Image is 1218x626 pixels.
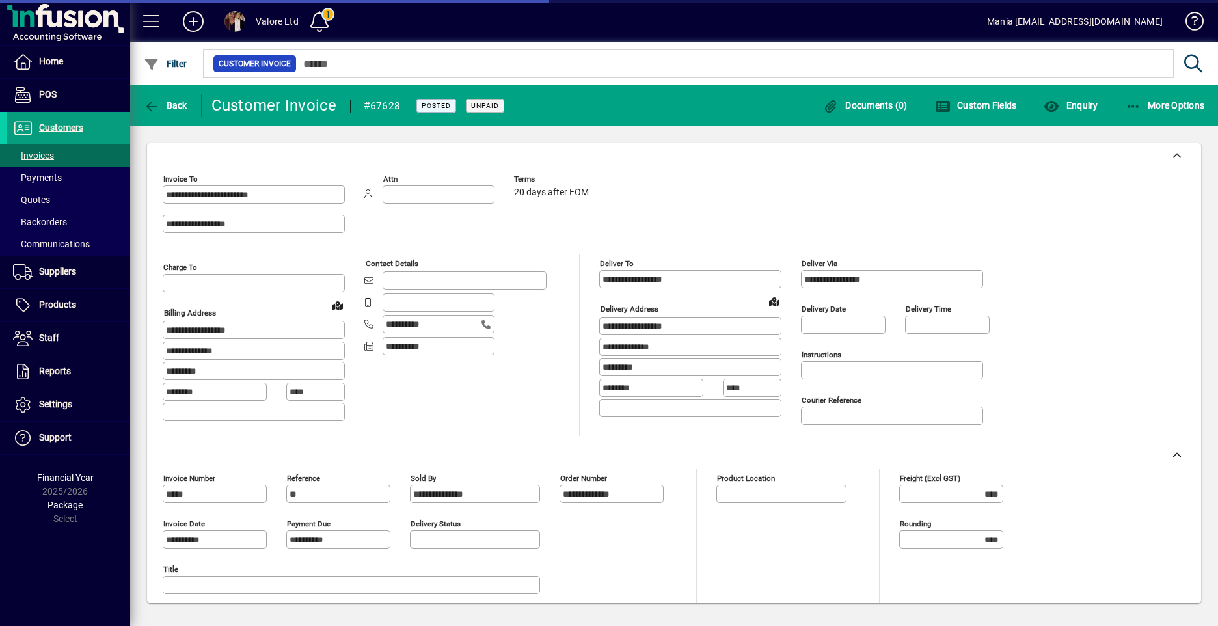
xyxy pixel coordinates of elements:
mat-label: Attn [383,174,398,184]
a: POS [7,79,130,111]
button: Back [141,94,191,117]
mat-label: Sold by [411,474,436,483]
a: Suppliers [7,256,130,288]
mat-label: Charge To [163,263,197,272]
span: POS [39,89,57,100]
span: Back [144,100,187,111]
span: Documents (0) [823,100,908,111]
a: Backorders [7,211,130,233]
a: Communications [7,233,130,255]
span: Suppliers [39,266,76,277]
a: Home [7,46,130,78]
button: Filter [141,52,191,75]
a: Reports [7,355,130,388]
mat-label: Product location [717,474,775,483]
mat-label: Courier Reference [802,396,861,405]
span: Terms [514,175,592,184]
span: Filter [144,59,187,69]
span: Customer Invoice [219,57,291,70]
a: Quotes [7,189,130,211]
mat-label: Deliver via [802,259,837,268]
mat-label: Freight (excl GST) [900,474,960,483]
mat-label: Deliver To [600,259,634,268]
mat-label: Rounding [900,519,931,528]
span: Posted [422,102,451,110]
mat-label: Delivery date [802,305,846,314]
span: Package [47,500,83,510]
mat-label: Delivery time [906,305,951,314]
span: 20 days after EOM [514,187,589,198]
a: Products [7,289,130,321]
span: Payments [13,172,62,183]
span: Enquiry [1044,100,1098,111]
span: Financial Year [37,472,94,483]
mat-label: Title [163,565,178,574]
a: Knowledge Base [1176,3,1202,45]
span: Support [39,432,72,442]
app-page-header-button: Back [130,94,202,117]
div: Valore Ltd [256,11,299,32]
div: Mania [EMAIL_ADDRESS][DOMAIN_NAME] [987,11,1163,32]
a: Support [7,422,130,454]
mat-label: Order number [560,474,607,483]
span: Staff [39,333,59,343]
mat-label: Payment due [287,519,331,528]
button: Add [172,10,214,33]
mat-label: Instructions [802,350,841,359]
span: Products [39,299,76,310]
span: Customers [39,122,83,133]
span: Quotes [13,195,50,205]
mat-label: Reference [287,474,320,483]
span: Settings [39,399,72,409]
a: View on map [764,291,785,312]
div: #67628 [364,96,401,116]
span: Unpaid [471,102,499,110]
a: Payments [7,167,130,189]
a: Staff [7,322,130,355]
span: Reports [39,366,71,376]
div: Customer Invoice [211,95,337,116]
button: More Options [1122,94,1208,117]
button: Custom Fields [932,94,1020,117]
button: Enquiry [1040,94,1101,117]
span: More Options [1126,100,1205,111]
mat-label: Delivery status [411,519,461,528]
span: Custom Fields [935,100,1017,111]
mat-label: Invoice number [163,474,215,483]
span: Backorders [13,217,67,227]
button: Documents (0) [820,94,911,117]
a: Invoices [7,144,130,167]
button: Profile [214,10,256,33]
a: Settings [7,388,130,421]
span: Home [39,56,63,66]
span: Invoices [13,150,54,161]
mat-label: Invoice To [163,174,198,184]
mat-label: Invoice date [163,519,205,528]
span: Communications [13,239,90,249]
a: View on map [327,295,348,316]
